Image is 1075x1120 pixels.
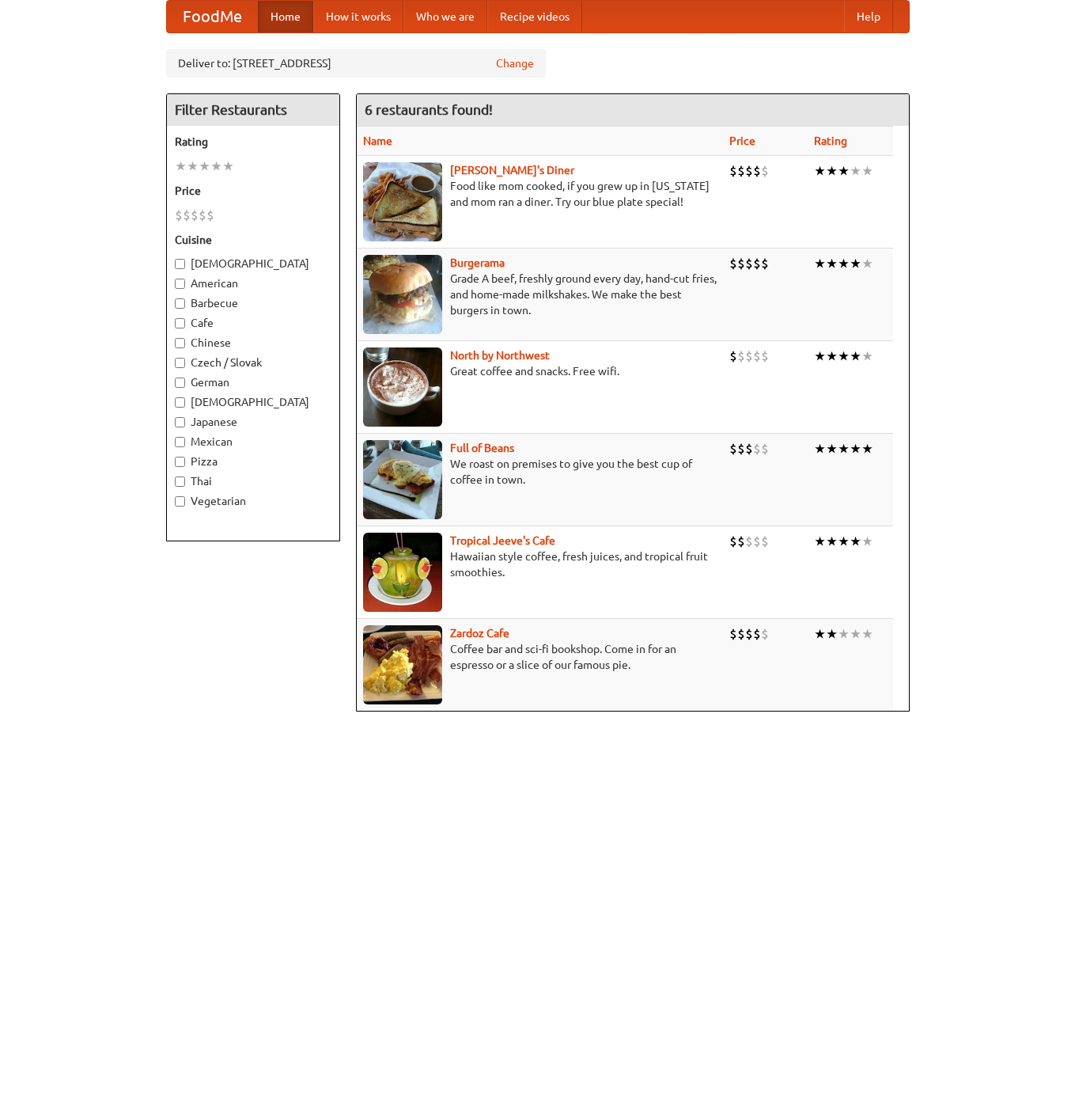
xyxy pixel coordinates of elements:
[737,255,745,272] li: $
[861,625,873,643] li: ★
[753,162,761,180] li: $
[745,440,753,457] li: $
[745,625,753,643] li: $
[761,625,769,643] li: $
[826,255,838,272] li: ★
[729,347,737,365] li: $
[450,442,514,454] a: Full of Beans
[363,440,442,519] img: beans.jpg
[761,440,769,457] li: $
[814,162,826,180] li: ★
[199,207,206,224] li: $
[814,255,826,272] li: ★
[737,533,745,550] li: $
[729,625,737,643] li: $
[753,440,761,457] li: $
[496,55,534,71] a: Change
[175,457,185,467] input: Pizza
[450,627,509,640] a: Zardoz Cafe
[450,534,555,547] a: Tropical Jeeve's Cafe
[210,158,222,175] li: ★
[175,232,331,248] h5: Cuisine
[745,162,753,180] li: $
[175,158,187,175] li: ★
[363,641,717,673] p: Coffee bar and sci-fi bookshop. Come in for an espresso or a slice of our famous pie.
[761,533,769,550] li: $
[167,94,339,126] h4: Filter Restaurants
[175,476,185,487] input: Thai
[850,255,861,272] li: ★
[861,533,873,550] li: ★
[363,625,442,704] img: zardoz.jpg
[175,417,185,427] input: Japanese
[175,259,185,269] input: [DEMOGRAPHIC_DATA]
[175,493,331,509] label: Vegetarian
[814,135,847,147] a: Rating
[826,162,838,180] li: ★
[826,533,838,550] li: ★
[861,440,873,457] li: ★
[175,318,185,328] input: Cafe
[861,255,873,272] li: ★
[313,1,403,32] a: How it works
[745,255,753,272] li: $
[826,625,838,643] li: ★
[175,335,331,351] label: Chinese
[175,295,331,311] label: Barbecue
[861,162,873,180] li: ★
[175,394,331,410] label: [DEMOGRAPHIC_DATA]
[363,363,717,379] p: Great coffee and snacks. Free wifi.
[737,440,745,457] li: $
[183,207,191,224] li: $
[814,440,826,457] li: ★
[175,437,185,447] input: Mexican
[175,183,331,199] h5: Price
[175,414,331,430] label: Japanese
[729,135,755,147] a: Price
[838,533,850,550] li: ★
[175,397,185,408] input: [DEMOGRAPHIC_DATA]
[826,347,838,365] li: ★
[838,162,850,180] li: ★
[729,162,737,180] li: $
[363,178,717,210] p: Food like mom cooked, if you grew up in [US_STATE] and mom ran a diner. Try our blue plate special!
[737,162,745,180] li: $
[450,164,574,177] a: [PERSON_NAME]'s Diner
[175,355,331,370] label: Czech / Slovak
[450,349,550,362] a: North by Northwest
[450,256,505,269] a: Burgerama
[363,549,717,580] p: Hawaiian style coffee, fresh juices, and tropical fruit smoothies.
[826,440,838,457] li: ★
[850,440,861,457] li: ★
[175,256,331,271] label: [DEMOGRAPHIC_DATA]
[850,625,861,643] li: ★
[166,49,546,78] div: Deliver to: [STREET_ADDRESS]
[363,162,442,241] img: sallys.jpg
[729,255,737,272] li: $
[199,158,210,175] li: ★
[175,338,185,348] input: Chinese
[363,456,717,488] p: We roast on premises to give you the best cup of coffee in town.
[222,158,234,175] li: ★
[175,134,331,150] h5: Rating
[363,135,392,147] a: Name
[175,434,331,450] label: Mexican
[187,158,199,175] li: ★
[365,102,493,117] ng-pluralize: 6 restaurants found!
[175,454,331,469] label: Pizza
[814,347,826,365] li: ★
[175,298,185,309] input: Barbecue
[175,378,185,388] input: German
[814,533,826,550] li: ★
[737,625,745,643] li: $
[175,374,331,390] label: German
[838,625,850,643] li: ★
[753,533,761,550] li: $
[167,1,258,32] a: FoodMe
